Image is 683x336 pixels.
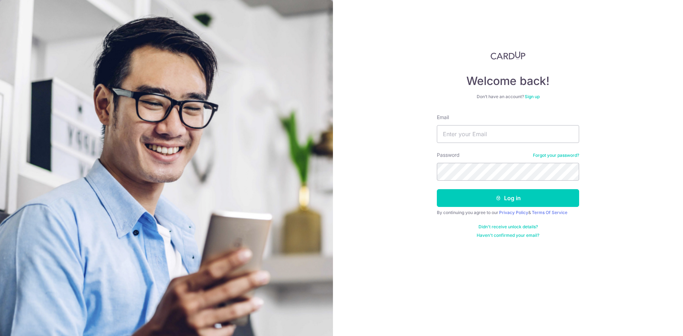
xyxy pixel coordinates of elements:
img: CardUp Logo [491,51,525,60]
button: Log in [437,189,579,207]
h4: Welcome back! [437,74,579,88]
a: Privacy Policy [499,210,528,215]
a: Sign up [525,94,540,99]
label: Password [437,151,460,159]
div: By continuing you agree to our & [437,210,579,215]
div: Don’t have an account? [437,94,579,100]
label: Email [437,114,449,121]
a: Didn't receive unlock details? [478,224,538,230]
a: Haven't confirmed your email? [477,233,539,238]
a: Forgot your password? [533,153,579,158]
a: Terms Of Service [532,210,567,215]
input: Enter your Email [437,125,579,143]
